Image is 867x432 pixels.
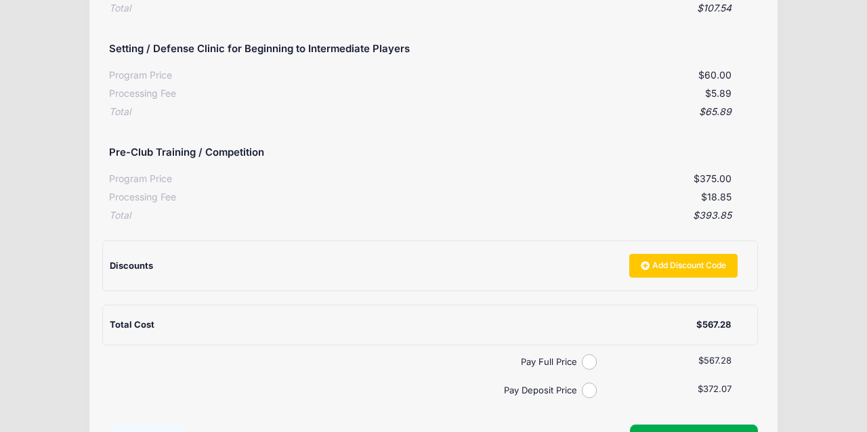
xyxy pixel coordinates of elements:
[109,190,176,204] div: Processing Fee
[109,1,131,16] div: Total
[131,1,732,16] div: $107.54
[698,69,732,81] span: $60.00
[110,318,696,332] div: Total Cost
[694,173,732,184] span: $375.00
[109,43,410,56] h5: Setting / Defense Clinic for Beginning to Intermediate Players
[109,68,172,83] div: Program Price
[109,209,131,223] div: Total
[114,355,582,369] label: Pay Full Price
[698,383,732,396] label: $372.07
[109,105,131,119] div: Total
[110,260,153,271] span: Discounts
[131,105,732,119] div: $65.89
[109,147,264,159] h5: Pre-Club Training / Competition
[176,87,732,101] div: $5.89
[109,172,172,186] div: Program Price
[176,190,732,204] div: $18.85
[114,384,582,397] label: Pay Deposit Price
[698,354,732,368] label: $567.28
[629,254,738,277] a: Add Discount Code
[696,318,731,332] div: $567.28
[109,87,176,101] div: Processing Fee
[131,209,732,223] div: $393.85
